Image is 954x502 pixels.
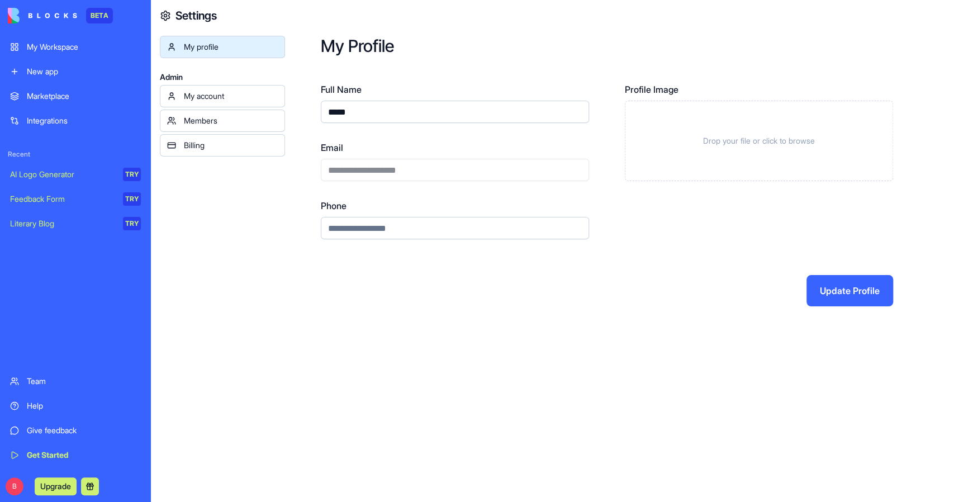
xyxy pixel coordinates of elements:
a: Give feedback [3,419,148,442]
label: Profile Image [625,83,893,96]
span: Admin [160,72,285,83]
label: Email [321,141,589,154]
a: Literary BlogTRY [3,212,148,235]
img: logo [8,8,77,23]
a: My account [160,85,285,107]
div: Literary Blog [10,218,115,229]
div: Integrations [27,115,141,126]
div: BETA [86,8,113,23]
a: Feedback FormTRY [3,188,148,210]
div: AI Logo Generator [10,169,115,180]
a: Billing [160,134,285,157]
div: Give feedback [27,425,141,436]
a: AI Logo GeneratorTRY [3,163,148,186]
div: New app [27,66,141,77]
a: My profile [160,36,285,58]
div: Help [27,400,141,411]
a: Members [160,110,285,132]
div: My account [184,91,278,102]
div: TRY [123,168,141,181]
label: Full Name [321,83,589,96]
span: Drop your file or click to browse [703,135,815,146]
div: TRY [123,192,141,206]
a: BETA [8,8,113,23]
button: Upgrade [35,477,77,495]
div: Billing [184,140,278,151]
a: My Workspace [3,36,148,58]
h4: Settings [175,8,217,23]
div: My profile [184,41,278,53]
a: Integrations [3,110,148,132]
a: Upgrade [35,480,77,491]
h2: My Profile [321,36,918,56]
div: TRY [123,217,141,230]
label: Phone [321,199,589,212]
a: New app [3,60,148,83]
button: Update Profile [806,275,893,306]
span: B [6,477,23,495]
div: Get Started [27,449,141,461]
a: Help [3,395,148,417]
div: Feedback Form [10,193,115,205]
a: Marketplace [3,85,148,107]
div: Drop your file or click to browse [625,101,893,181]
a: Team [3,370,148,392]
div: Marketplace [27,91,141,102]
div: My Workspace [27,41,141,53]
span: Recent [3,150,148,159]
div: Members [184,115,278,126]
div: Team [27,376,141,387]
a: Get Started [3,444,148,466]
